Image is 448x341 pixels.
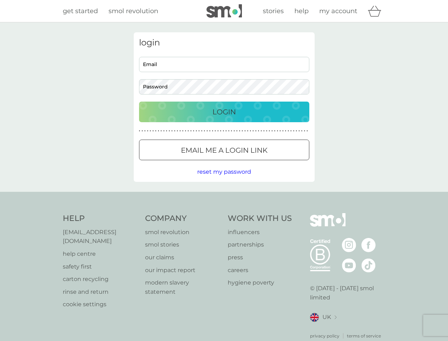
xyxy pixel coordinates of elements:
[310,313,319,322] img: UK flag
[296,129,297,133] p: ●
[139,38,309,48] h3: login
[223,129,224,133] p: ●
[215,129,216,133] p: ●
[197,168,251,175] span: reset my password
[361,258,376,272] img: visit the smol Tiktok page
[63,287,138,297] p: rinse and return
[347,332,381,339] a: terms of service
[294,7,309,15] span: help
[63,249,138,259] a: help centre
[255,129,256,133] p: ●
[298,129,300,133] p: ●
[231,129,232,133] p: ●
[263,7,284,15] span: stories
[306,129,308,133] p: ●
[282,129,284,133] p: ●
[145,228,221,237] a: smol revolution
[174,129,176,133] p: ●
[145,253,221,262] p: our claims
[163,129,165,133] p: ●
[310,284,386,302] p: © [DATE] - [DATE] smol limited
[288,129,289,133] p: ●
[201,129,203,133] p: ●
[182,129,184,133] p: ●
[236,129,238,133] p: ●
[196,129,197,133] p: ●
[280,129,281,133] p: ●
[277,129,278,133] p: ●
[228,213,292,224] h4: Work With Us
[161,129,162,133] p: ●
[228,278,292,287] a: hygiene poverty
[217,129,219,133] p: ●
[63,275,138,284] a: carton recycling
[322,313,331,322] span: UK
[109,7,158,15] span: smol revolution
[258,129,259,133] p: ●
[188,129,189,133] p: ●
[145,240,221,249] a: smol stories
[293,129,294,133] p: ●
[319,7,357,15] span: my account
[63,262,138,271] a: safety first
[274,129,276,133] p: ●
[228,228,292,237] a: influencers
[168,129,170,133] p: ●
[145,266,221,275] a: our impact report
[233,129,235,133] p: ●
[63,6,98,16] a: get started
[139,102,309,122] button: Login
[368,4,386,18] div: basket
[179,129,181,133] p: ●
[63,7,98,15] span: get started
[155,129,156,133] p: ●
[304,129,305,133] p: ●
[228,253,292,262] a: press
[63,300,138,309] p: cookie settings
[271,129,273,133] p: ●
[319,6,357,16] a: my account
[139,140,309,160] button: Email me a login link
[145,278,221,296] a: modern slavery statement
[139,129,140,133] p: ●
[228,240,292,249] a: partnerships
[63,228,138,246] p: [EMAIL_ADDRESS][DOMAIN_NAME]
[206,129,208,133] p: ●
[158,129,159,133] p: ●
[147,129,148,133] p: ●
[209,129,211,133] p: ●
[250,129,251,133] p: ●
[190,129,192,133] p: ●
[220,129,221,133] p: ●
[226,129,227,133] p: ●
[247,129,249,133] p: ●
[153,129,154,133] p: ●
[361,238,376,252] img: visit the smol Facebook page
[166,129,167,133] p: ●
[263,129,265,133] p: ●
[263,6,284,16] a: stories
[185,129,186,133] p: ●
[198,129,200,133] p: ●
[253,129,254,133] p: ●
[197,167,251,177] button: reset my password
[301,129,303,133] p: ●
[181,145,267,156] p: Email me a login link
[171,129,173,133] p: ●
[228,266,292,275] a: careers
[261,129,262,133] p: ●
[342,238,356,252] img: visit the smol Instagram page
[145,213,221,224] h4: Company
[228,129,229,133] p: ●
